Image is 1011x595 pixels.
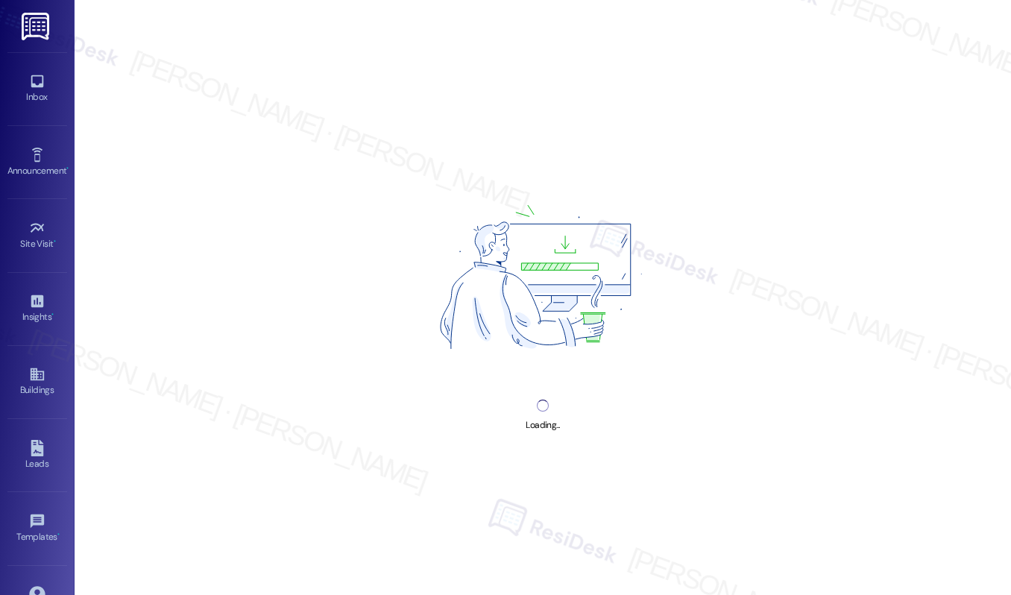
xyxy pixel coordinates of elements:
span: • [51,309,54,320]
a: Templates • [7,509,67,549]
img: ResiDesk Logo [22,13,52,40]
a: Insights • [7,289,67,329]
a: Site Visit • [7,215,67,256]
div: Loading... [526,418,559,433]
a: Buildings [7,362,67,402]
span: • [57,529,60,540]
a: Inbox [7,69,67,109]
span: • [66,163,69,174]
span: • [54,236,56,247]
a: Leads [7,435,67,476]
